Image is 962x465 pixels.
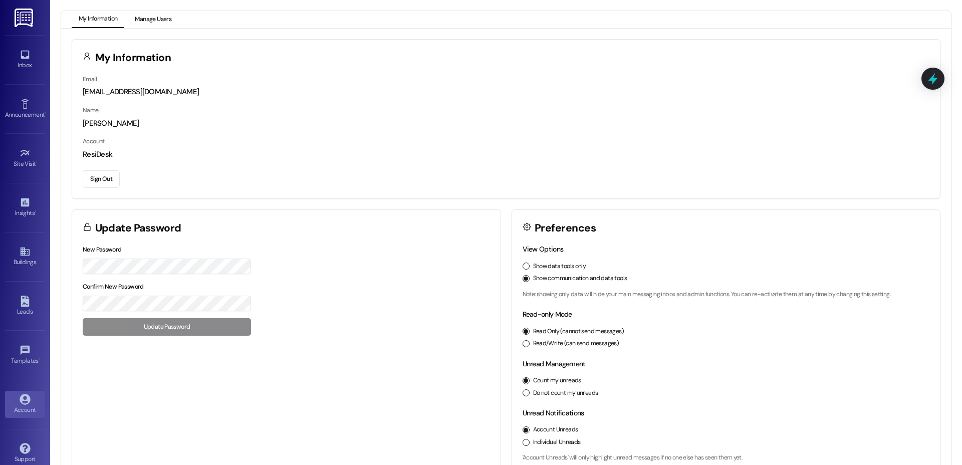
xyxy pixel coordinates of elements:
[533,262,586,271] label: Show data tools only
[36,159,38,166] span: •
[523,290,930,299] p: Note: showing only data will hide your main messaging inbox and admin functions. You can re-activ...
[39,356,40,363] span: •
[535,223,596,234] h3: Preferences
[83,118,929,129] div: [PERSON_NAME]
[533,389,598,398] label: Do not count my unreads
[5,342,45,369] a: Templates •
[523,245,564,254] label: View Options
[533,376,581,385] label: Count my unreads
[83,87,929,97] div: [EMAIL_ADDRESS][DOMAIN_NAME]
[83,283,144,291] label: Confirm New Password
[523,359,586,368] label: Unread Management
[35,208,36,215] span: •
[5,194,45,221] a: Insights •
[83,137,105,145] label: Account
[533,438,581,447] label: Individual Unreads
[523,453,930,462] p: 'Account Unreads' will only highlight unread messages if no one else has seen them yet.
[72,11,124,28] button: My Information
[83,106,99,114] label: Name
[5,145,45,172] a: Site Visit •
[83,246,122,254] label: New Password
[523,310,572,319] label: Read-only Mode
[533,327,624,336] label: Read Only (cannot send messages)
[95,223,181,234] h3: Update Password
[5,293,45,320] a: Leads
[15,9,35,27] img: ResiDesk Logo
[83,75,97,83] label: Email
[83,149,929,160] div: ResiDesk
[533,425,578,434] label: Account Unreads
[5,243,45,270] a: Buildings
[5,46,45,73] a: Inbox
[533,339,619,348] label: Read/Write (can send messages)
[128,11,178,28] button: Manage Users
[95,53,171,63] h3: My Information
[533,274,627,283] label: Show communication and data tools
[83,170,120,188] button: Sign Out
[5,391,45,418] a: Account
[45,110,46,117] span: •
[523,408,584,417] label: Unread Notifications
